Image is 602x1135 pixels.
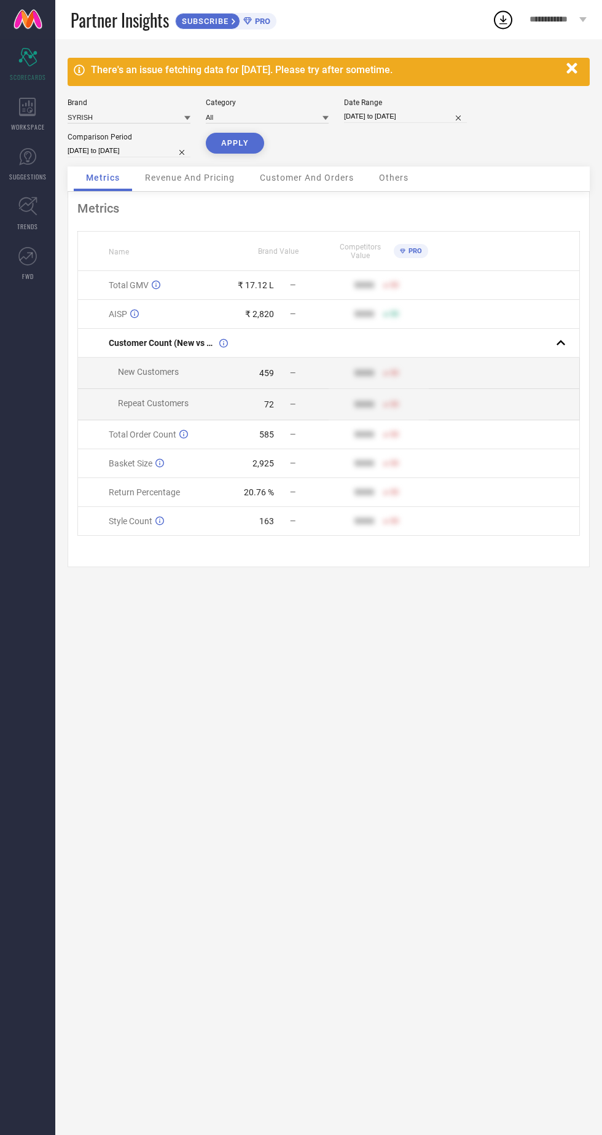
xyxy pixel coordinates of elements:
span: — [290,430,295,439]
span: Return Percentage [109,487,180,497]
div: Date Range [344,98,467,107]
div: 2,925 [252,458,274,468]
div: 163 [259,516,274,526]
span: — [290,400,295,409]
span: SUGGESTIONS [9,172,47,181]
span: — [290,369,295,377]
div: Category [206,98,329,107]
span: FWD [22,272,34,281]
span: Customer And Orders [260,173,354,183]
span: TRENDS [17,222,38,231]
span: 50 [390,369,399,377]
div: 9999 [354,516,374,526]
div: 9999 [354,430,374,439]
div: There's an issue fetching data for [DATE]. Please try after sometime. [91,64,560,76]
span: Name [109,248,129,256]
span: SCORECARDS [10,73,46,82]
span: WORKSPACE [11,122,45,132]
span: SUBSCRIBE [176,17,232,26]
a: SUBSCRIBEPRO [175,10,276,29]
span: PRO [252,17,270,26]
span: Customer Count (New vs Repeat) [109,338,216,348]
span: — [290,517,295,525]
div: 20.76 % [244,487,274,497]
span: 50 [390,430,399,439]
span: Repeat Customers [118,398,189,408]
span: 50 [390,400,399,409]
div: Brand [68,98,190,107]
input: Select date range [344,110,467,123]
div: 9999 [354,280,374,290]
div: ₹ 2,820 [245,309,274,319]
input: Select comparison period [68,144,190,157]
span: — [290,310,295,318]
span: — [290,281,295,289]
div: Comparison Period [68,133,190,141]
span: PRO [405,247,422,255]
div: Metrics [77,201,580,216]
span: AISP [109,309,127,319]
span: Metrics [86,173,120,183]
div: 459 [259,368,274,378]
div: 72 [264,399,274,409]
span: Total GMV [109,280,149,290]
div: 9999 [354,458,374,468]
span: 50 [390,517,399,525]
span: Competitors Value [329,243,391,260]
span: — [290,488,295,497]
div: ₹ 17.12 L [238,280,274,290]
div: 9999 [354,399,374,409]
span: Others [379,173,408,183]
div: 9999 [354,368,374,378]
span: Style Count [109,516,152,526]
button: APPLY [206,133,264,154]
div: Open download list [492,9,514,31]
span: 50 [390,459,399,468]
div: 9999 [354,487,374,497]
span: Partner Insights [71,7,169,33]
span: 50 [390,310,399,318]
span: Basket Size [109,458,152,468]
div: 585 [259,430,274,439]
span: Brand Value [258,247,299,256]
span: Revenue And Pricing [145,173,235,183]
span: 50 [390,281,399,289]
span: 50 [390,488,399,497]
span: New Customers [118,367,179,377]
span: Total Order Count [109,430,176,439]
span: — [290,459,295,468]
div: 9999 [354,309,374,319]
